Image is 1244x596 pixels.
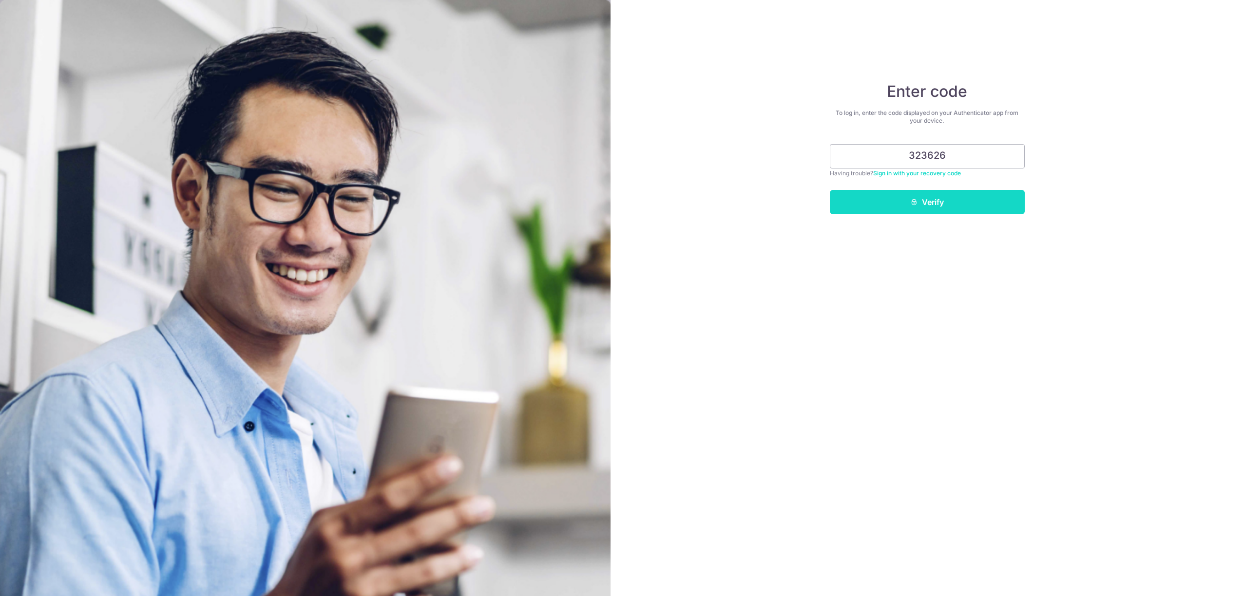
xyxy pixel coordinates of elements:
[830,109,1025,125] div: To log in, enter the code displayed on your Authenticator app from your device.
[830,168,1025,178] div: Having trouble?
[830,190,1025,214] button: Verify
[830,144,1025,168] input: Enter 6 digit code
[830,82,1025,101] h4: Enter code
[873,169,961,177] a: Sign in with your recovery code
